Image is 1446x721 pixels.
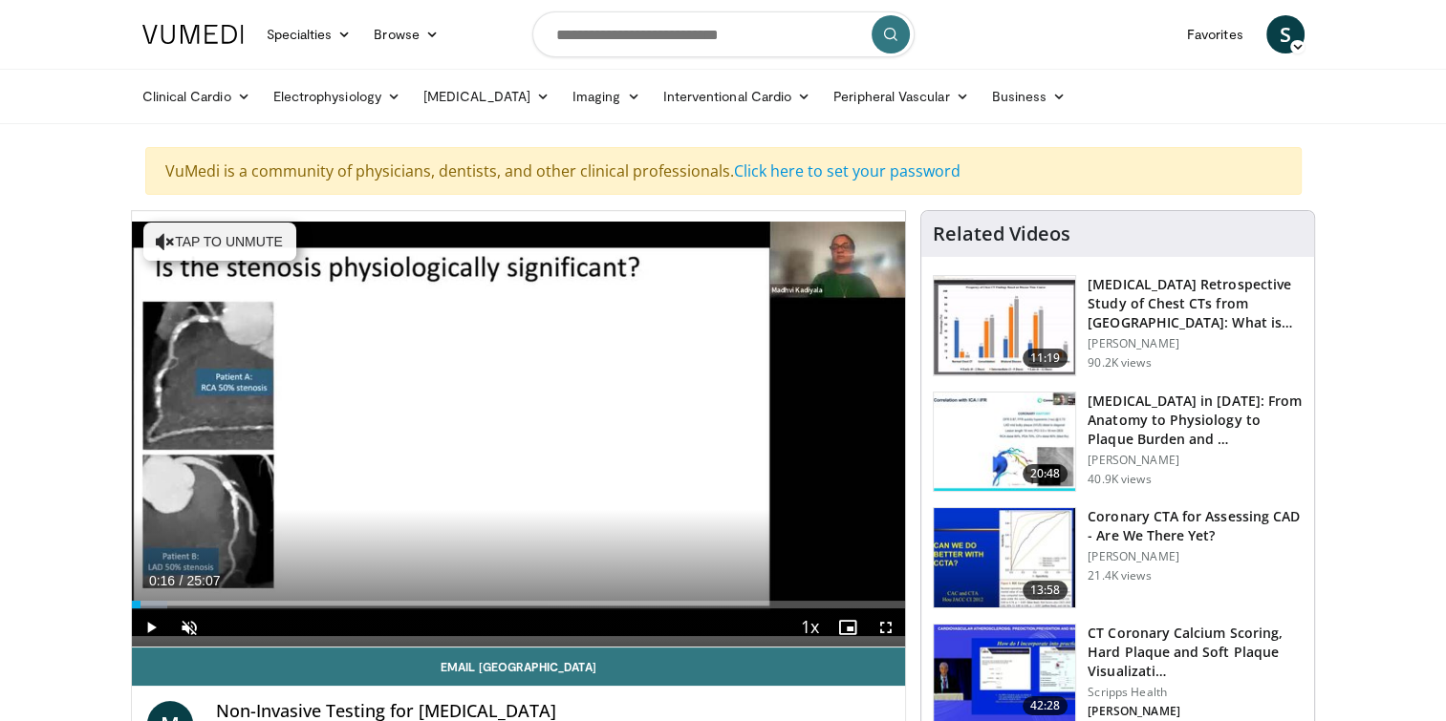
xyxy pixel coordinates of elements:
[1088,568,1151,583] p: 21.4K views
[186,573,220,588] span: 25:07
[1023,696,1068,715] span: 42:28
[1088,704,1303,719] p: [PERSON_NAME]
[1023,581,1068,600] span: 13:58
[1088,472,1151,487] p: 40.9K views
[131,77,262,116] a: Clinical Cardio
[143,223,296,261] button: Tap to unmute
[933,507,1303,608] a: 13:58 Coronary CTA for Assessing CAD - Are We There Yet? [PERSON_NAME] 21.4K views
[255,15,363,53] a: Specialties
[934,276,1075,375] img: c2eb46a3-50d3-446d-a553-a9f8510c7760.150x105_q85_crop-smart_upscale.jpg
[1088,392,1303,449] h3: [MEDICAL_DATA] in [DATE]: From Anatomy to Physiology to Plaque Burden and …
[934,392,1075,492] img: 823da73b-7a00-425d-bb7f-45c8b03b10c3.150x105_q85_crop-smart_upscale.jpg
[734,160,960,181] a: Click here to set your password
[934,508,1075,607] img: 34b2b9a4-89e5-4b8c-b553-8a638b61a706.150x105_q85_crop-smart_upscale.jpg
[867,608,905,647] button: Fullscreen
[1176,15,1255,53] a: Favorites
[149,573,175,588] span: 0:16
[981,77,1078,116] a: Business
[561,77,652,116] a: Imaging
[532,11,915,57] input: Search topics, interventions
[933,275,1303,376] a: 11:19 [MEDICAL_DATA] Retrospective Study of Chest CTs from [GEOGRAPHIC_DATA]: What is the Re… [PE...
[180,573,183,588] span: /
[145,147,1302,195] div: VuMedi is a community of physicians, dentists, and other clinical professionals.
[132,608,170,647] button: Play
[933,223,1070,245] h4: Related Videos
[170,608,208,647] button: Unmute
[1088,549,1303,564] p: [PERSON_NAME]
[1088,685,1303,700] p: Scripps Health
[1088,275,1303,332] h3: [MEDICAL_DATA] Retrospective Study of Chest CTs from [GEOGRAPHIC_DATA]: What is the Re…
[933,392,1303,493] a: 20:48 [MEDICAL_DATA] in [DATE]: From Anatomy to Physiology to Plaque Burden and … [PERSON_NAME] 4...
[829,608,867,647] button: Enable picture-in-picture mode
[1088,507,1303,545] h3: Coronary CTA for Assessing CAD - Are We There Yet?
[362,15,450,53] a: Browse
[412,77,561,116] a: [MEDICAL_DATA]
[1023,464,1068,483] span: 20:48
[262,77,412,116] a: Electrophysiology
[1088,355,1151,371] p: 90.2K views
[652,77,823,116] a: Interventional Cardio
[142,25,244,44] img: VuMedi Logo
[1088,453,1303,468] p: [PERSON_NAME]
[822,77,980,116] a: Peripheral Vascular
[1088,624,1303,681] h3: CT Coronary Calcium Scoring, Hard Plaque and Soft Plaque Visualizati…
[132,601,906,608] div: Progress Bar
[1266,15,1305,53] a: S
[132,647,906,686] a: Email [GEOGRAPHIC_DATA]
[790,608,829,647] button: Playback Rate
[1023,349,1068,368] span: 11:19
[1088,336,1303,351] p: [PERSON_NAME]
[132,211,906,647] video-js: Video Player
